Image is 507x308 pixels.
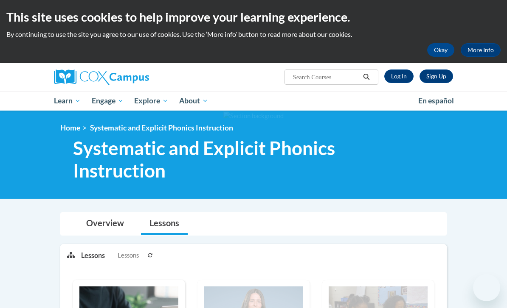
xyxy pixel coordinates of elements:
iframe: Button to launch messaging window [473,274,500,301]
button: Search [360,72,373,82]
h2: This site uses cookies to help improve your learning experience. [6,8,501,25]
span: En español [418,96,454,105]
img: Section background [223,111,284,121]
span: Systematic and Explicit Phonics Instruction [90,123,233,132]
a: Engage [86,91,129,111]
a: Cox Campus [54,69,178,85]
span: Engage [92,96,124,106]
a: Overview [78,213,132,235]
span: Learn [54,96,81,106]
span: Explore [134,96,168,106]
span: Systematic and Explicit Phonics Instruction [73,137,360,182]
span: About [179,96,208,106]
a: Lessons [141,213,188,235]
span: Lessons [118,251,139,260]
p: By continuing to use the site you agree to our use of cookies. Use the ‘More info’ button to read... [6,30,501,39]
p: Lessons [81,251,105,260]
a: En español [413,92,459,110]
a: Home [60,123,80,132]
a: More Info [461,43,501,57]
a: About [174,91,214,111]
a: Explore [129,91,174,111]
input: Search Courses [292,72,360,82]
div: Main menu [48,91,459,111]
a: Register [420,69,453,83]
img: Cox Campus [54,69,149,85]
button: Okay [427,43,454,57]
a: Log In [384,69,414,83]
a: Learn [48,91,86,111]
